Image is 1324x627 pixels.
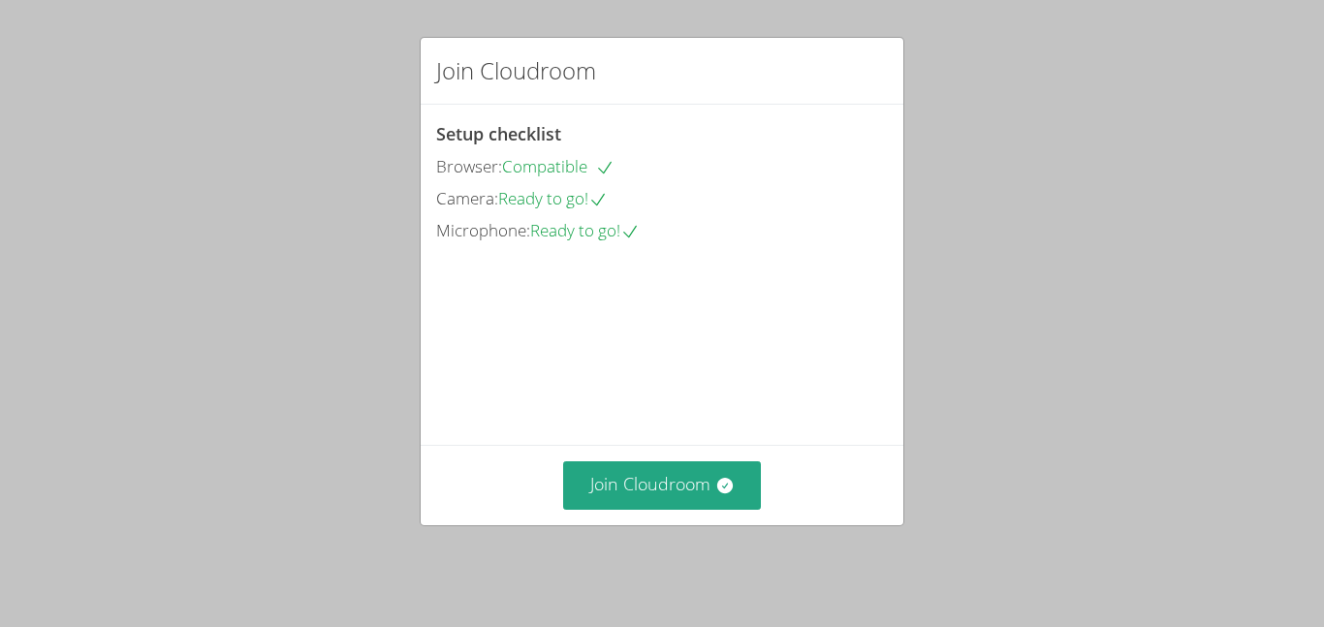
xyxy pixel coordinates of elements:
[502,155,615,177] span: Compatible
[436,187,498,209] span: Camera:
[436,53,596,88] h2: Join Cloudroom
[563,461,762,509] button: Join Cloudroom
[436,155,502,177] span: Browser:
[498,187,608,209] span: Ready to go!
[530,219,640,241] span: Ready to go!
[436,219,530,241] span: Microphone:
[436,122,561,145] span: Setup checklist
